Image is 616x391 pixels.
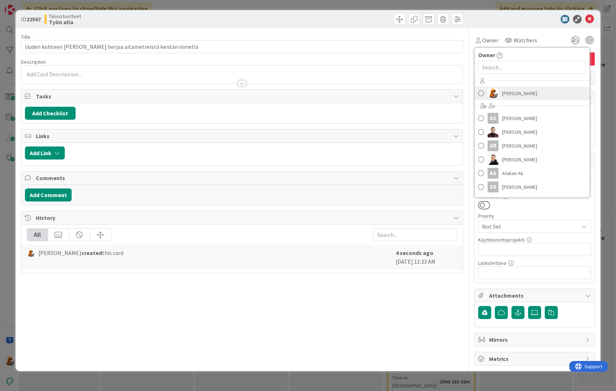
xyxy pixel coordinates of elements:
[21,34,30,40] label: Title
[475,153,590,166] a: AN[PERSON_NAME]
[36,92,450,101] span: Tasks
[478,213,591,218] div: Priority
[475,180,590,194] a: ER[PERSON_NAME]
[38,248,123,257] span: [PERSON_NAME] this card
[502,154,537,165] span: [PERSON_NAME]
[475,194,590,208] a: HP[PERSON_NAME]
[478,51,495,59] span: Owner
[478,194,591,199] div: Tietoturva
[502,88,537,99] span: [PERSON_NAME]
[25,188,72,201] button: Add Comment
[502,113,537,124] span: [PERSON_NAME]
[25,146,65,160] button: Add Link
[488,88,498,99] img: MH
[475,139,590,153] a: AR[PERSON_NAME]
[27,229,48,241] div: All
[482,36,498,44] span: Owner
[488,154,498,165] img: AN
[488,182,498,192] div: ER
[26,16,41,23] b: 22567
[502,168,523,179] span: Atakan Ak
[81,249,102,256] b: created
[475,86,590,100] a: MH[PERSON_NAME]
[475,166,590,180] a: AAAtakan Ak
[36,213,450,222] span: History
[27,249,35,257] img: MH
[373,228,457,241] input: Search...
[488,168,498,179] div: AA
[49,13,81,19] span: Taloustuotteet
[478,61,586,74] input: Search...
[21,59,46,65] span: Description
[49,19,81,25] b: Työn alla
[396,249,433,256] b: 4 seconds ago
[396,248,457,266] div: [DATE] 11:33 AM
[36,174,450,182] span: Comments
[475,111,590,125] a: AS[PERSON_NAME]
[15,1,33,10] span: Support
[21,40,463,53] input: type card name here...
[489,291,582,300] span: Attachments
[488,127,498,137] img: AA
[488,113,498,124] div: AS
[478,237,524,243] label: Käyttöönottoprojekti
[489,354,582,363] span: Metrics
[502,127,537,137] span: [PERSON_NAME]
[482,221,575,231] span: Not Set
[502,182,537,192] span: [PERSON_NAME]
[489,335,582,344] span: Mirrors
[25,107,76,120] button: Add Checklist
[502,140,537,151] span: [PERSON_NAME]
[488,140,498,151] div: AR
[475,125,590,139] a: AA[PERSON_NAME]
[36,132,450,140] span: Links
[514,36,537,44] span: Watchers
[478,260,506,266] label: Laskutettava
[21,15,41,24] span: ID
